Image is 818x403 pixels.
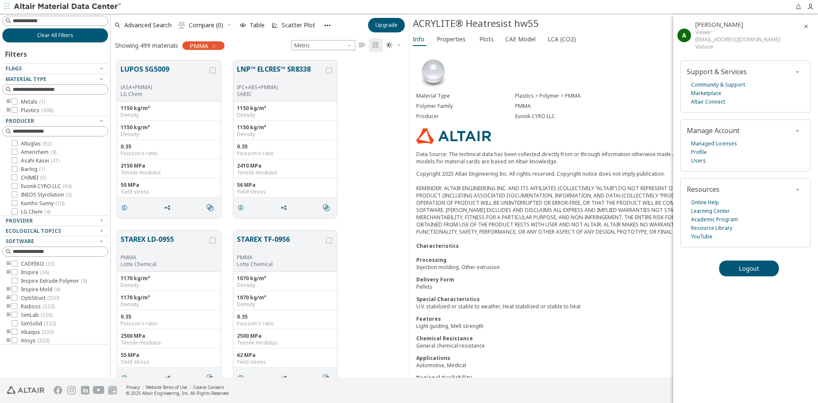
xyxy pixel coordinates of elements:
[21,320,56,327] span: SimSolid
[691,98,725,106] a: Altair Connect
[126,390,230,396] div: © 2025 Altair Engineering, Inc. All Rights Reserved.
[237,359,334,365] div: Yield stress
[416,151,811,165] p: Data Source: The technical data has been collected directly from or through information otherwise...
[189,22,223,28] span: Compare (0)
[21,191,72,198] span: INEOS Styrolution
[687,126,740,135] span: Manage Account
[66,191,72,198] span: ( 2 )
[179,22,185,29] i: 
[372,42,379,49] i: 
[237,124,334,131] div: 1150 kg/m³
[237,131,334,138] div: Density
[121,143,217,150] div: 0.35
[117,199,135,216] button: Details
[416,170,811,235] div: Copyright 2025 Altair Engineering Inc. All rights reserved. Copyright notice does not imply publi...
[121,150,217,157] div: Poisson's ratio
[193,384,224,390] a: Cookie Consent
[323,374,330,381] i: 
[355,38,369,52] button: Table View
[43,303,55,310] span: ( 320 )
[126,384,140,390] a: Privacy
[207,374,213,381] i: 
[203,199,221,216] button: Similar search
[121,275,217,282] div: 1170 kg/m³
[40,174,46,181] span: ( 5 )
[50,148,56,156] span: ( 9 )
[40,311,52,319] span: ( 320 )
[515,103,811,110] div: PMMA
[21,107,53,114] span: Plastics
[6,227,61,235] span: Ecological Topics
[416,296,811,303] div: Special Characteristics
[21,329,54,336] span: Abaqus
[121,320,217,327] div: Poisson's ratio
[121,84,208,91] div: (ASA+PMMA)
[237,275,334,282] div: 1070 kg/m³
[237,84,324,91] div: (PC+ABS+PMMA)
[682,31,686,39] span: A
[121,333,217,339] div: 2500 MPa
[282,22,315,28] span: Scatter Plot
[237,150,334,157] div: Poisson's ratio
[437,32,466,46] span: Properties
[237,162,334,169] div: 2410 MPa
[291,40,355,50] div: Unit System
[386,42,393,49] i: 
[207,204,213,211] i: 
[691,215,738,224] a: Academic Program
[383,38,405,52] button: Theme
[21,157,60,164] span: Asahi Kasei
[43,140,52,147] span: ( 62 )
[687,185,720,194] span: Resources
[21,278,87,284] span: Inspire Extrude Polymer
[319,369,337,386] button: Similar search
[47,294,59,302] span: ( 320 )
[21,295,59,302] span: OptiStruct
[2,74,108,84] button: Material Type
[237,112,334,119] div: Density
[6,117,34,125] span: Producer
[6,107,12,114] i: toogle group
[2,216,108,226] button: Provider
[6,261,12,267] i: toogle group
[190,42,208,49] span: PMMA
[416,93,515,99] div: Material Type
[121,301,217,308] div: Density
[6,269,12,276] i: toogle group
[237,339,334,346] div: Tensile modulus
[6,65,22,72] span: Flags
[121,112,217,119] div: Density
[359,42,366,49] i: 
[121,359,217,365] div: Yield stress
[687,67,747,76] span: Support & Services
[277,369,294,386] button: Share
[695,29,780,36] div: Viewer
[121,254,208,261] div: PMMA
[691,232,712,241] a: YouTube
[691,157,706,165] a: Users
[6,337,12,344] i: toogle group
[237,182,334,188] div: 56 MPa
[416,113,515,120] div: Producer
[250,22,265,28] span: Table
[739,264,759,273] span: Logout
[691,198,719,207] a: Online Help
[237,143,334,150] div: 0.35
[291,40,355,50] span: Metric
[37,337,49,344] span: ( 320 )
[21,183,72,190] span: Evonik CYRO LLC
[416,283,811,290] div: Pellets
[237,105,334,112] div: 1150 kg/m³
[695,43,780,50] div: Visteon
[233,199,251,216] button: Details
[416,276,811,283] div: Delivery Form
[323,204,330,211] i: 
[121,131,217,138] div: Density
[277,199,294,216] button: Share
[121,339,217,346] div: Tensile modulus
[37,32,73,39] span: Clear All Filters
[121,313,217,320] div: 0.35
[416,322,811,330] div: Light guiding, Melt strength
[237,301,334,308] div: Density
[691,89,721,98] a: Marketplace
